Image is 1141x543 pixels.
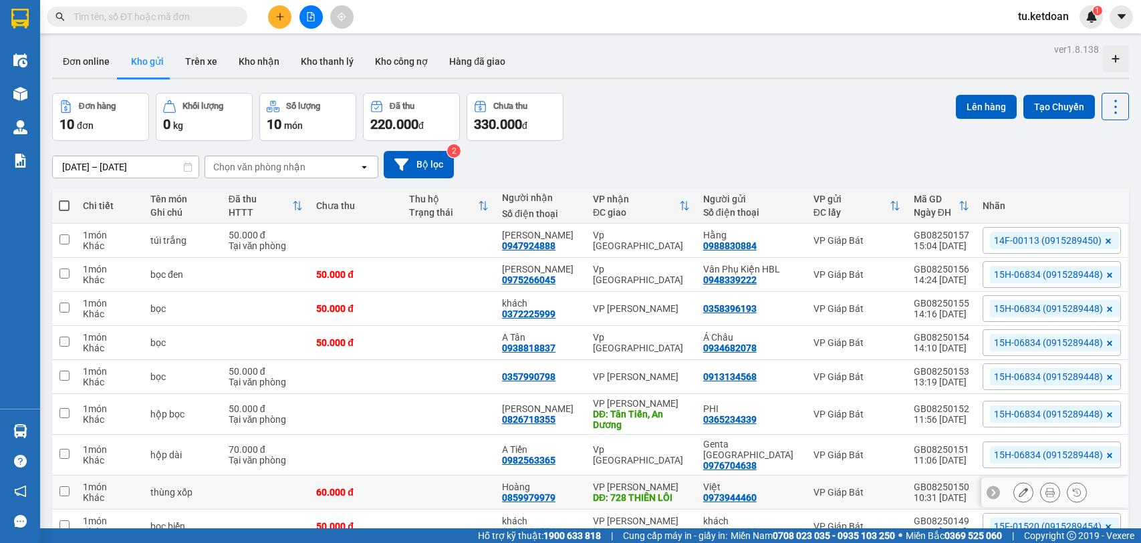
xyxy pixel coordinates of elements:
div: hộp dài [150,449,215,460]
span: 10 [267,116,281,132]
div: Khác [83,414,137,425]
div: 0365234339 [703,414,757,425]
div: thùng xốp [150,487,215,498]
div: 0973944460 [703,492,757,503]
div: Vp [GEOGRAPHIC_DATA] [593,230,690,251]
button: Kho công nợ [364,45,438,77]
span: 330.000 [474,116,522,132]
div: 11:06 [DATE] [914,455,969,466]
div: Á Châu [703,332,800,343]
span: 10 [59,116,74,132]
div: GB08250157 [914,230,969,240]
div: khách [502,516,580,526]
button: Chưa thu330.000đ [467,93,563,141]
div: 0986266804 [703,526,757,537]
div: 0934682078 [703,343,757,353]
button: Kho nhận [228,45,290,77]
div: VP Giáp Bát [813,449,900,460]
div: Việt [703,482,800,492]
button: Tạo Chuyến [1023,95,1095,119]
div: Quang Vinh [502,230,580,240]
button: Đơn online [52,45,120,77]
span: | [1012,528,1014,543]
div: Chưa thu [493,102,527,111]
div: 14:24 [DATE] [914,275,969,285]
span: 15H-06834 (0915289448) [994,337,1103,349]
div: GB08250156 [914,264,969,275]
div: VP Giáp Bát [813,521,900,532]
div: 1 món [83,332,137,343]
div: Khác [83,343,137,353]
div: Đã thu [390,102,414,111]
button: Số lượng10món [259,93,356,141]
div: Khối lượng [182,102,223,111]
div: GB08250155 [914,298,969,309]
div: DĐ: 728 THIÊN LÔI [593,492,690,503]
div: 1 món [83,403,137,414]
th: Toggle SortBy [807,188,907,224]
div: Hoàng [502,482,580,492]
div: Trạng thái [409,207,478,218]
div: 1 món [83,230,137,240]
div: Khác [83,492,137,503]
div: hộp bọc [150,409,215,419]
div: Người nhận [502,192,580,203]
button: Kho gửi [120,45,174,77]
div: Khác [83,309,137,319]
strong: 0708 023 035 - 0935 103 250 [773,530,895,541]
span: 14F-00113 (0915289450) [994,234,1102,246]
div: Nhãn [983,200,1121,211]
div: 1 món [83,516,137,526]
input: Tìm tên, số ĐT hoặc mã đơn [74,9,231,24]
button: plus [268,5,291,29]
div: Đã thu [229,194,293,204]
div: Thu hộ [409,194,478,204]
span: plus [275,12,285,21]
div: ver 1.8.138 [1054,42,1099,57]
span: caret-down [1116,11,1128,23]
div: bọc [150,337,215,348]
div: Chi tiết [83,200,137,211]
input: Select a date range. [53,156,199,178]
div: 50.000 đ [316,337,396,348]
span: Miền Bắc [906,528,1002,543]
span: search [55,12,65,21]
div: PHI [703,403,800,414]
strong: 1900 633 818 [543,530,601,541]
div: 50.000 đ [316,521,396,532]
div: 0988830884 [703,240,757,251]
button: file-add [299,5,323,29]
div: 15:04 [DATE] [914,240,969,251]
button: Bộ lọc [384,151,454,178]
span: kg [173,120,183,131]
div: VP [PERSON_NAME] [593,371,690,382]
span: copyright [1067,531,1076,540]
div: Khác [83,377,137,387]
th: Toggle SortBy [586,188,696,224]
div: GB08250152 [914,403,969,414]
div: Vp [GEOGRAPHIC_DATA] [593,332,690,353]
div: DĐ: aeon [593,526,690,537]
div: VP gửi [813,194,890,204]
div: 50.000 đ [316,269,396,280]
div: Khác [83,275,137,285]
span: 0 [163,116,170,132]
button: caret-down [1110,5,1133,29]
div: Số lượng [286,102,320,111]
sup: 1 [1093,6,1102,15]
div: 0358396193 [703,303,757,314]
span: 15H-06834 (0915289448) [994,371,1103,383]
div: 50.000 đ [229,366,303,377]
div: Tại văn phòng [229,240,303,251]
div: Khác [83,240,137,251]
div: Khác [83,526,137,537]
span: 15F-01520 (0915289454) [994,520,1102,532]
sup: 2 [447,144,461,158]
div: 50.000 đ [229,403,303,414]
span: Cung cấp máy in - giấy in: [623,528,727,543]
th: Toggle SortBy [402,188,495,224]
span: đ [522,120,527,131]
div: 0975266045 [502,275,555,285]
div: túi trắng [150,235,215,246]
img: solution-icon [13,154,27,168]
